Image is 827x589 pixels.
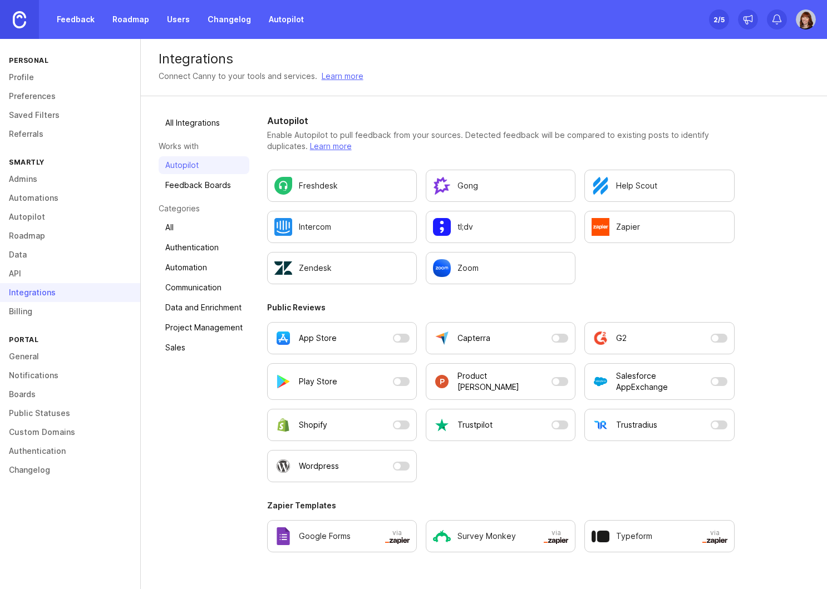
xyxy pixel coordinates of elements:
p: Survey Monkey [457,531,516,542]
a: Configure Google Forms in a new tab. [267,520,417,552]
p: Play Store [299,376,337,387]
img: svg+xml;base64,PHN2ZyB3aWR0aD0iNTAwIiBoZWlnaHQ9IjEzNiIgZmlsbD0ibm9uZSIgeG1sbnM9Imh0dHA6Ly93d3cudz... [385,537,410,544]
p: G2 [616,333,627,344]
p: Wordpress [299,461,339,472]
p: Intercom [299,221,331,232]
h3: Public Reviews [267,302,735,313]
img: Danielle Pichlis [796,9,816,29]
a: Autopilot [262,9,311,29]
a: Configure Survey Monkey in a new tab. [426,520,575,552]
p: Product [PERSON_NAME] [457,370,547,393]
a: Configure Intercom settings. [267,211,417,243]
button: App Store is currently disabled as an Autopilot data source. Open a modal to adjust settings. [267,322,417,354]
a: Feedback [50,9,101,29]
a: Learn more [310,141,352,151]
a: Users [160,9,196,29]
a: Roadmap [106,9,156,29]
a: Configure tl;dv settings. [426,211,575,243]
a: Automation [159,259,249,276]
button: Wordpress is currently disabled as an Autopilot data source. Open a modal to adjust settings. [267,450,417,482]
img: svg+xml;base64,PHN2ZyB3aWR0aD0iNTAwIiBoZWlnaHQ9IjEzNiIgZmlsbD0ibm9uZSIgeG1sbnM9Imh0dHA6Ly93d3cudz... [702,537,727,544]
p: Typeform [616,531,652,542]
a: Feedback Boards [159,176,249,194]
p: Capterra [457,333,490,344]
a: Changelog [201,9,258,29]
img: svg+xml;base64,PHN2ZyB3aWR0aD0iNTAwIiBoZWlnaHQ9IjEzNiIgZmlsbD0ibm9uZSIgeG1sbnM9Imh0dHA6Ly93d3cudz... [544,537,568,544]
a: Learn more [322,70,363,82]
a: Autopilot [159,156,249,174]
span: via [544,528,568,544]
p: tl;dv [457,221,473,232]
a: Configure Freshdesk settings. [267,170,417,202]
p: Zoom [457,263,479,274]
a: All [159,219,249,236]
p: Shopify [299,419,327,430]
p: Enable Autopilot to pull feedback from your sources. Detected feedback will be compared to existi... [267,130,735,152]
p: App Store [299,333,337,344]
button: Trustradius is currently disabled as an Autopilot data source. Open a modal to adjust settings. [584,409,734,441]
div: 2 /5 [713,12,725,27]
img: Canny Home [13,11,26,28]
iframe: Intercom live chat [789,551,816,578]
p: Zapier [616,221,640,232]
p: Trustpilot [457,419,493,430]
a: Communication [159,279,249,296]
p: Works with [159,141,249,152]
p: Google Forms [299,531,351,542]
button: Play Store is currently disabled as an Autopilot data source. Open a modal to adjust settings. [267,363,417,400]
h2: Autopilot [267,114,735,127]
span: via [702,528,727,544]
p: Trustradius [616,419,657,430]
div: Integrations [159,52,809,66]
button: Trustpilot is currently disabled as an Autopilot data source. Open a modal to adjust settings. [426,409,575,441]
button: Shopify is currently disabled as an Autopilot data source. Open a modal to adjust settings. [267,409,417,441]
button: Salesforce AppExchange is currently disabled as an Autopilot data source. Open a modal to adjust ... [584,363,734,400]
a: All Integrations [159,114,249,132]
a: Project Management [159,319,249,336]
a: Configure Zoom settings. [426,252,575,284]
a: Authentication [159,239,249,256]
a: Data and Enrichment [159,299,249,316]
button: G2 is currently disabled as an Autopilot data source. Open a modal to adjust settings. [584,322,734,354]
p: Freshdesk [299,180,338,191]
span: via [385,528,410,544]
a: Sales [159,339,249,357]
button: Product Hunt is currently disabled as an Autopilot data source. Open a modal to adjust settings. [426,363,575,400]
a: Configure Typeform in a new tab. [584,520,734,552]
p: Gong [457,180,478,191]
a: Configure Zapier in a new tab. [584,211,734,243]
a: Configure Zendesk settings. [267,252,417,284]
a: Configure Help Scout settings. [584,170,734,202]
p: Zendesk [299,263,332,274]
h3: Zapier Templates [267,500,735,511]
a: Configure Gong settings. [426,170,575,202]
button: Capterra is currently disabled as an Autopilot data source. Open a modal to adjust settings. [426,322,575,354]
p: Categories [159,203,249,214]
button: 2/5 [709,9,729,29]
p: Help Scout [616,180,657,191]
div: Connect Canny to your tools and services. [159,70,317,82]
p: Salesforce AppExchange [616,370,706,393]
